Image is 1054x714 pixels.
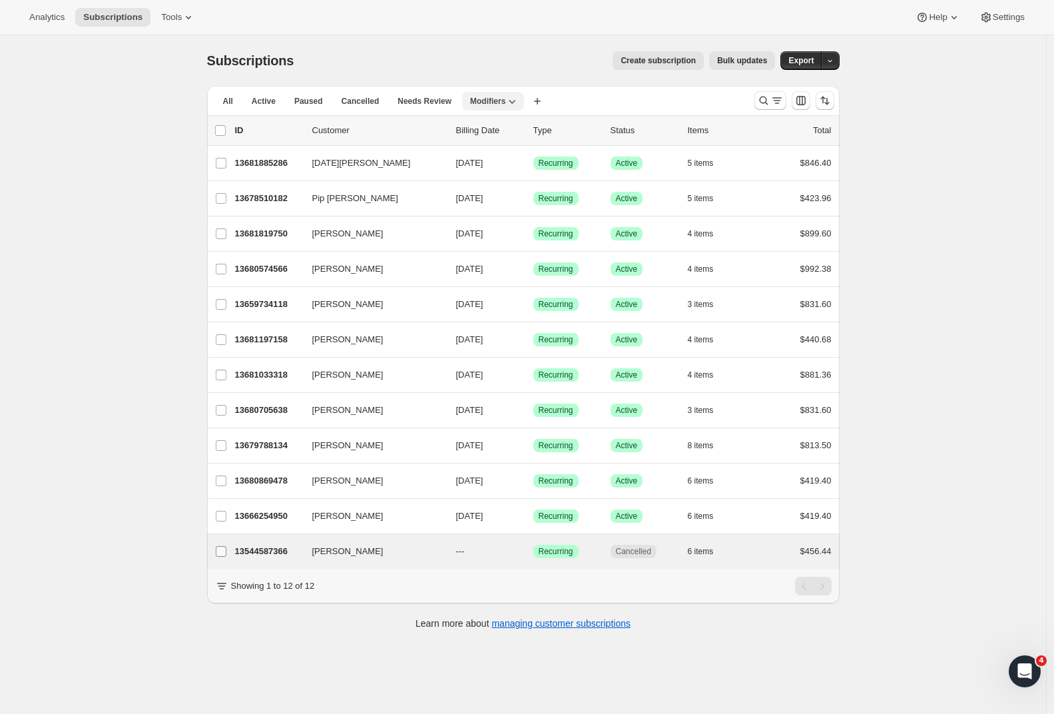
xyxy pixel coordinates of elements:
[312,124,445,137] p: Customer
[456,228,483,238] span: [DATE]
[800,546,832,556] span: $456.44
[621,55,696,66] span: Create subscription
[800,405,832,415] span: $831.60
[539,334,573,345] span: Recurring
[235,510,302,523] p: 13666254950
[415,617,631,630] p: Learn more about
[235,472,832,490] div: 13680869478[PERSON_NAME][DATE]SuccessRecurringSuccessActive6 items$419.40
[792,91,810,110] button: Customize table column order and visibility
[688,158,714,169] span: 5 items
[491,618,631,629] a: managing customer subscriptions
[539,299,573,310] span: Recurring
[312,545,384,558] span: [PERSON_NAME]
[456,193,483,203] span: [DATE]
[800,476,832,486] span: $419.40
[788,55,814,66] span: Export
[616,334,638,345] span: Active
[1009,655,1041,687] iframe: Intercom live chat
[223,96,233,107] span: All
[539,440,573,451] span: Recurring
[688,476,714,486] span: 6 items
[235,439,302,452] p: 13679788134
[304,258,437,280] button: [PERSON_NAME]
[688,124,754,137] div: Items
[456,334,483,344] span: [DATE]
[688,295,728,314] button: 3 items
[456,546,465,556] span: ---
[688,189,728,208] button: 5 items
[235,295,832,314] div: 13659734118[PERSON_NAME][DATE]SuccessRecurringSuccessActive3 items$831.60
[688,401,728,420] button: 3 items
[539,511,573,522] span: Recurring
[312,474,384,488] span: [PERSON_NAME]
[161,12,182,23] span: Tools
[616,299,638,310] span: Active
[304,188,437,209] button: Pip [PERSON_NAME]
[153,8,203,27] button: Tools
[83,12,142,23] span: Subscriptions
[304,470,437,492] button: [PERSON_NAME]
[527,92,548,111] button: Create new view
[993,12,1025,23] span: Settings
[235,401,832,420] div: 13680705638[PERSON_NAME][DATE]SuccessRecurringSuccessActive3 items$831.60
[688,511,714,522] span: 6 items
[800,193,832,203] span: $423.96
[235,298,302,311] p: 13659734118
[312,298,384,311] span: [PERSON_NAME]
[800,440,832,450] span: $813.50
[304,506,437,527] button: [PERSON_NAME]
[456,299,483,309] span: [DATE]
[613,51,704,70] button: Create subscription
[235,192,302,205] p: 13678510182
[688,440,714,451] span: 8 items
[397,96,451,107] span: Needs Review
[235,227,302,240] p: 13681819750
[688,472,728,490] button: 6 items
[688,260,728,278] button: 4 items
[616,440,638,451] span: Active
[688,224,728,243] button: 4 items
[304,400,437,421] button: [PERSON_NAME]
[312,262,384,276] span: [PERSON_NAME]
[456,511,483,521] span: [DATE]
[616,158,638,169] span: Active
[456,264,483,274] span: [DATE]
[1036,655,1047,666] span: 4
[800,334,832,344] span: $440.68
[75,8,150,27] button: Subscriptions
[717,55,767,66] span: Bulk updates
[456,476,483,486] span: [DATE]
[539,193,573,204] span: Recurring
[709,51,775,70] button: Bulk updates
[304,364,437,386] button: [PERSON_NAME]
[539,546,573,557] span: Recurring
[813,124,831,137] p: Total
[304,435,437,456] button: [PERSON_NAME]
[312,368,384,382] span: [PERSON_NAME]
[616,370,638,380] span: Active
[312,157,411,170] span: [DATE][PERSON_NAME]
[800,370,832,380] span: $881.36
[616,546,651,557] span: Cancelled
[688,370,714,380] span: 4 items
[235,154,832,173] div: 13681885286[DATE][PERSON_NAME][DATE]SuccessRecurringSuccessActive5 items$846.40
[235,333,302,346] p: 13681197158
[312,439,384,452] span: [PERSON_NAME]
[795,577,832,595] nav: Pagination
[800,299,832,309] span: $831.60
[688,546,714,557] span: 6 items
[304,329,437,350] button: [PERSON_NAME]
[539,158,573,169] span: Recurring
[235,545,302,558] p: 13544587366
[456,124,523,137] p: Billing Date
[235,366,832,384] div: 13681033318[PERSON_NAME][DATE]SuccessRecurringSuccessActive4 items$881.36
[342,96,380,107] span: Cancelled
[304,153,437,174] button: [DATE][PERSON_NAME]
[688,405,714,416] span: 3 items
[235,330,832,349] div: 13681197158[PERSON_NAME][DATE]SuccessRecurringSuccessActive4 items$440.68
[312,404,384,417] span: [PERSON_NAME]
[235,404,302,417] p: 13680705638
[908,8,968,27] button: Help
[816,91,834,110] button: Sort the results
[800,158,832,168] span: $846.40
